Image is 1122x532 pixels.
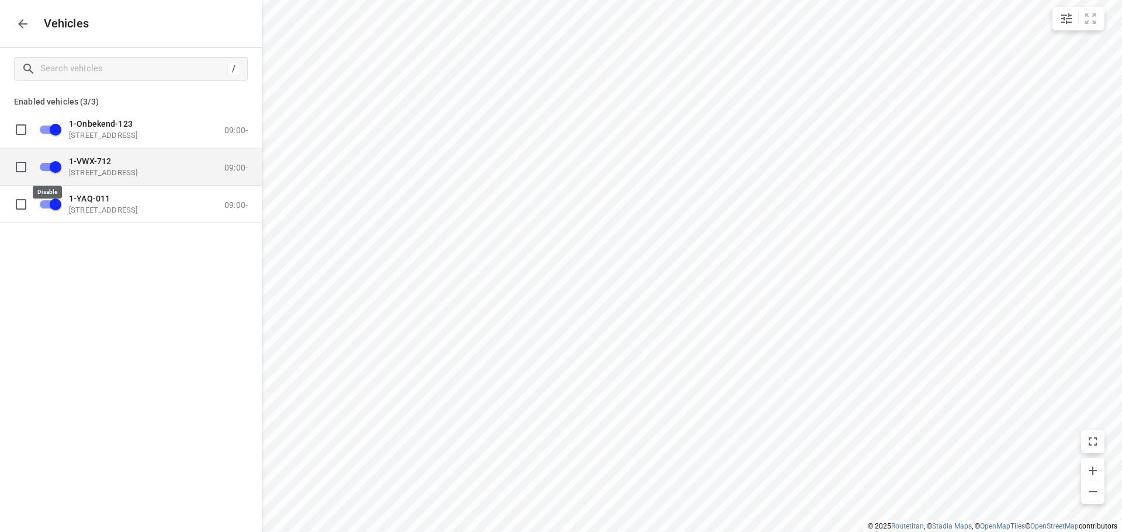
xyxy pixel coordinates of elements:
[69,130,186,140] p: [STREET_ADDRESS]
[40,60,227,78] input: Search vehicles
[891,522,924,530] a: Routetitan
[932,522,972,530] a: Stadia Maps
[868,522,1117,530] li: © 2025 , © , © © contributors
[227,62,240,75] div: /
[1052,7,1104,30] div: small contained button group
[224,125,248,134] p: 09:00-
[69,156,111,165] span: 1-VWX-712
[69,205,186,214] p: [STREET_ADDRESS]
[1055,7,1078,30] button: Map settings
[980,522,1025,530] a: OpenMapTiles
[34,17,89,30] p: Vehicles
[69,119,133,128] span: 1-Onbekend-123
[224,200,248,209] p: 09:00-
[33,193,62,215] span: Disable
[224,162,248,172] p: 09:00-
[1030,522,1079,530] a: OpenStreetMap
[69,193,110,203] span: 1-YAQ-011
[33,118,62,140] span: Disable
[69,168,186,177] p: [STREET_ADDRESS]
